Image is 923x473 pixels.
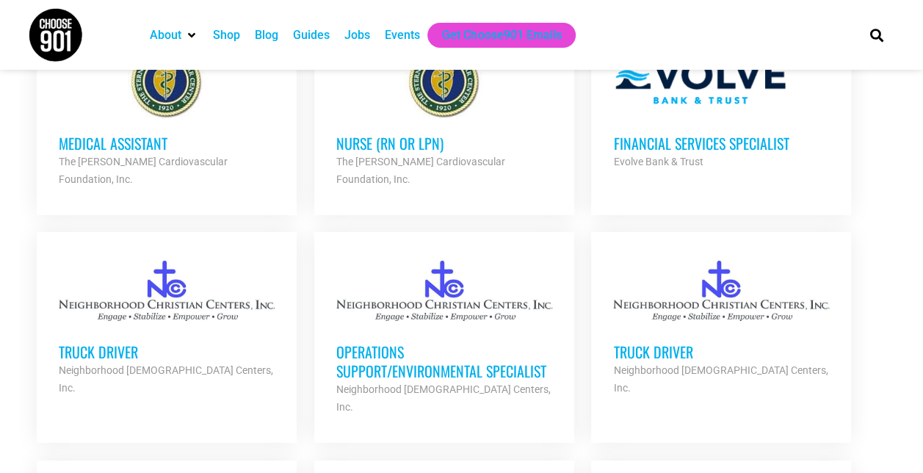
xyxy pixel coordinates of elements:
strong: Neighborhood [DEMOGRAPHIC_DATA] Centers, Inc. [59,364,273,394]
a: Truck Driver Neighborhood [DEMOGRAPHIC_DATA] Centers, Inc. [591,232,851,419]
a: Medical Assistant The [PERSON_NAME] Cardiovascular Foundation, Inc. [37,24,297,210]
h3: Truck Driver [59,342,275,361]
a: Blog [255,26,278,44]
div: Search [864,23,888,47]
a: Operations Support/Environmental Specialist Neighborhood [DEMOGRAPHIC_DATA] Centers, Inc. [314,232,574,438]
h3: Truck Driver [613,342,829,361]
a: Nurse (RN or LPN) The [PERSON_NAME] Cardiovascular Foundation, Inc. [314,24,574,210]
a: Financial Services Specialist Evolve Bank & Trust [591,24,851,192]
strong: Neighborhood [DEMOGRAPHIC_DATA] Centers, Inc. [336,383,551,413]
a: Get Choose901 Emails [442,26,561,44]
a: Jobs [344,26,370,44]
a: Events [385,26,420,44]
a: Shop [213,26,240,44]
nav: Main nav [142,23,844,48]
strong: The [PERSON_NAME] Cardiovascular Foundation, Inc. [59,156,228,185]
h3: Operations Support/Environmental Specialist [336,342,552,380]
h3: Financial Services Specialist [613,134,829,153]
a: About [150,26,181,44]
div: About [142,23,206,48]
strong: Neighborhood [DEMOGRAPHIC_DATA] Centers, Inc. [613,364,828,394]
strong: The [PERSON_NAME] Cardiovascular Foundation, Inc. [336,156,505,185]
h3: Nurse (RN or LPN) [336,134,552,153]
a: Truck Driver Neighborhood [DEMOGRAPHIC_DATA] Centers, Inc. [37,232,297,419]
a: Guides [293,26,330,44]
h3: Medical Assistant [59,134,275,153]
strong: Evolve Bank & Trust [613,156,703,167]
